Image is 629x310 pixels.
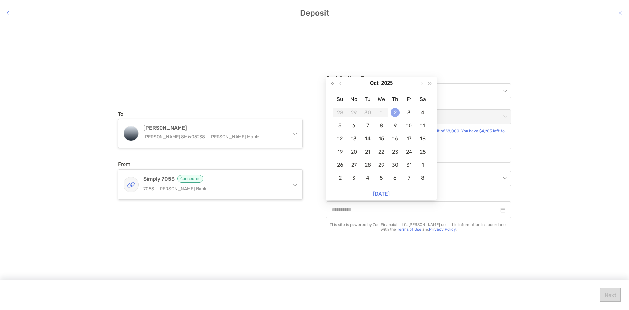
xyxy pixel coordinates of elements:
div: 5 [377,174,386,183]
td: 2025-09-28 [333,106,347,119]
div: 29 [377,160,386,170]
div: 21 [363,147,372,156]
td: 2025-10-25 [416,145,429,158]
img: Roth IRA [124,126,138,141]
div: 26 [335,160,345,170]
td: 2025-10-23 [388,145,402,158]
div: 24 [404,147,413,156]
div: 7 [404,174,413,183]
button: Previous month (PageUp) [337,77,346,90]
td: 2025-10-06 [347,119,361,132]
div: 4 [363,174,372,183]
div: 13 [349,134,358,143]
label: From [118,161,130,167]
td: 2025-10-26 [333,158,347,172]
td: 2025-10-03 [402,106,416,119]
button: Choose a year [381,77,393,90]
a: [DATE] [373,191,390,197]
td: 2025-10-29 [374,158,388,172]
button: Choose a month [370,77,379,90]
div: 23 [391,147,400,156]
td: 2025-10-22 [374,145,388,158]
td: 2025-10-18 [416,132,429,145]
div: 18 [418,134,427,143]
th: Sa [416,93,429,106]
td: 2025-10-20 [347,145,361,158]
div: 17 [404,134,413,143]
div: 11 [418,121,427,130]
a: Terms of Use [397,227,421,232]
button: Next year (Control + right) [426,77,434,90]
td: 2025-10-07 [361,119,374,132]
td: 2025-10-24 [402,145,416,158]
h4: Simply 7053 [143,175,285,183]
td: 2025-10-17 [402,132,416,145]
td: 2025-09-30 [361,106,374,119]
div: 7 [363,121,372,130]
span: Contributions Type [326,75,511,81]
td: 2025-11-04 [361,172,374,185]
td: 2025-10-28 [361,158,374,172]
th: Mo [347,93,361,106]
td: 2025-11-01 [416,158,429,172]
div: 12 [335,134,345,143]
div: 4 [418,108,427,117]
td: 2025-10-09 [388,119,402,132]
div: 6 [391,174,400,183]
img: Simply 7053 [124,177,138,192]
button: Next month (PageDown) [417,77,426,90]
td: 2025-11-07 [402,172,416,185]
div: 3 [349,174,358,183]
div: 19 [335,147,345,156]
button: Last year (Control + left) [329,77,337,90]
td: 2025-10-04 [416,106,429,119]
td: 2025-10-27 [347,158,361,172]
div: 30 [391,160,400,170]
td: 2025-10-16 [388,132,402,145]
div: 9 [391,121,400,130]
p: This site is powered by Zoe Financial, LLC. [PERSON_NAME] uses this information in accordance wit... [326,222,511,232]
div: 14 [363,134,372,143]
a: Privacy Policy [429,227,456,232]
td: 2025-10-31 [402,158,416,172]
td: 2025-11-03 [347,172,361,185]
h4: [PERSON_NAME] [143,125,285,131]
td: 2025-10-02 [388,106,402,119]
td: 2025-10-11 [416,119,429,132]
th: We [374,93,388,106]
p: [PERSON_NAME] 8MW05238 - [PERSON_NAME] Maple [143,133,285,141]
div: 25 [418,147,427,156]
td: 2025-10-15 [374,132,388,145]
th: Su [333,93,347,106]
label: To [118,111,123,117]
div: 10 [404,121,413,130]
td: 2025-10-30 [388,158,402,172]
td: 2025-10-12 [333,132,347,145]
td: 2025-11-08 [416,172,429,185]
div: 31 [404,160,413,170]
td: 2025-10-10 [402,119,416,132]
div: 20 [349,147,358,156]
div: 29 [349,108,358,117]
td: 2025-10-01 [374,106,388,119]
div: 2 [391,108,400,117]
div: 16 [391,134,400,143]
p: 7053 - [PERSON_NAME] Bank [143,185,285,193]
div: 27 [349,160,358,170]
td: 2025-09-29 [347,106,361,119]
td: 2025-10-19 [333,145,347,158]
div: 6 [349,121,358,130]
div: 22 [377,147,386,156]
td: 2025-10-21 [361,145,374,158]
div: 8 [377,121,386,130]
div: 1 [418,160,427,170]
div: 8 [418,174,427,183]
div: 15 [377,134,386,143]
th: Tu [361,93,374,106]
div: 3 [404,108,413,117]
td: 2025-10-13 [347,132,361,145]
td: 2025-10-08 [374,119,388,132]
div: 5 [335,121,345,130]
td: 2025-11-05 [374,172,388,185]
td: 2025-11-06 [388,172,402,185]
